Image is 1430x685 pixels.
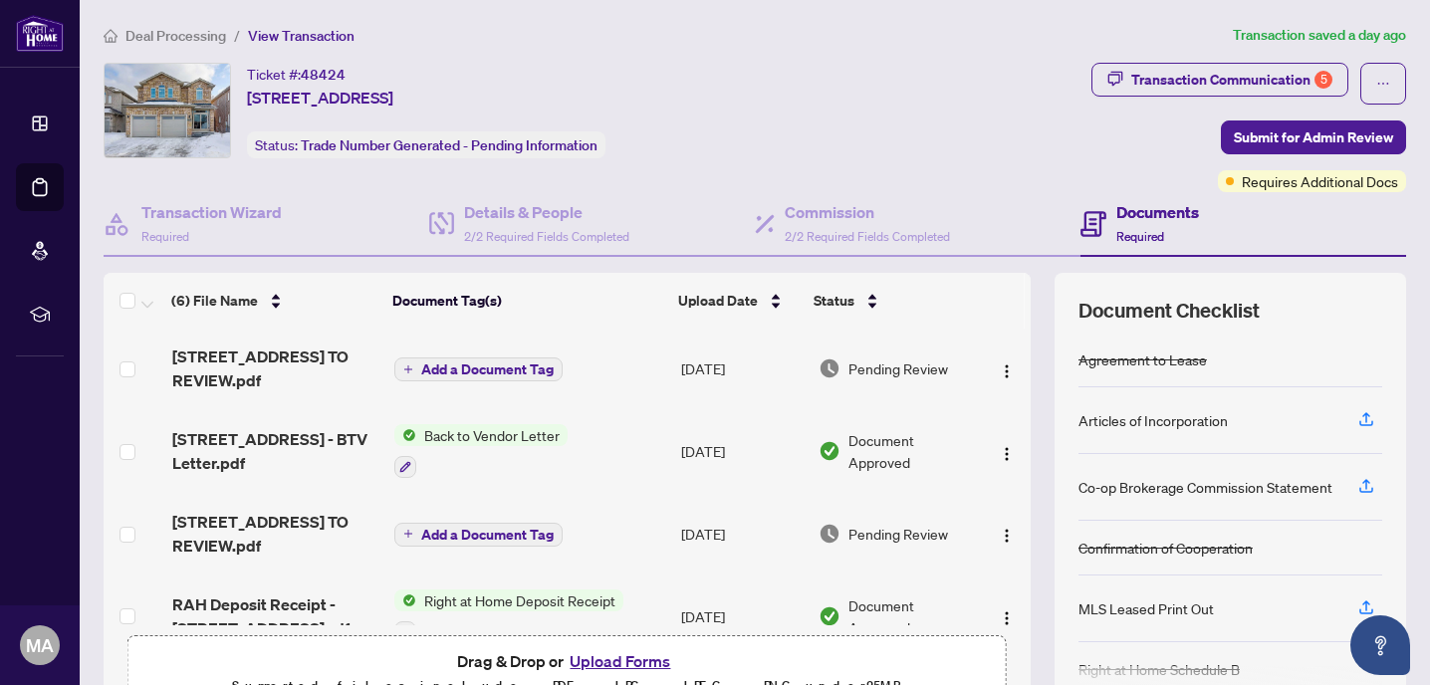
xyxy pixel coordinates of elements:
div: MLS Leased Print Out [1078,597,1214,619]
span: Right at Home Deposit Receipt [416,589,623,611]
li: / [234,24,240,47]
span: [STREET_ADDRESS] [247,86,393,110]
img: IMG-N12330789_1.jpg [105,64,230,157]
span: Document Approved [848,594,974,638]
span: home [104,29,118,43]
button: Add a Document Tag [394,523,563,547]
span: Document Checklist [1078,297,1260,325]
img: Logo [999,363,1015,379]
span: 2/2 Required Fields Completed [464,229,629,244]
td: [DATE] [673,329,811,408]
td: [DATE] [673,494,811,573]
span: Upload Date [678,290,758,312]
div: Co-op Brokerage Commission Statement [1078,476,1332,498]
span: Deal Processing [125,27,226,45]
button: Logo [991,600,1023,632]
span: Requires Additional Docs [1242,170,1398,192]
h4: Transaction Wizard [141,200,282,224]
span: ellipsis [1376,77,1390,91]
img: Document Status [819,523,840,545]
img: Logo [999,528,1015,544]
span: Pending Review [848,523,948,545]
span: (6) File Name [171,290,258,312]
th: (6) File Name [163,273,384,329]
span: [STREET_ADDRESS] TO REVIEW.pdf [172,344,378,392]
img: Status Icon [394,424,416,446]
button: Add a Document Tag [394,521,563,547]
div: Transaction Communication [1131,64,1332,96]
button: Logo [991,518,1023,550]
img: Document Status [819,440,840,462]
span: Add a Document Tag [421,528,554,542]
th: Document Tag(s) [384,273,670,329]
button: Transaction Communication5 [1091,63,1348,97]
span: [STREET_ADDRESS] TO REVIEW.pdf [172,510,378,558]
img: Document Status [819,357,840,379]
button: Logo [991,352,1023,384]
span: plus [403,529,413,539]
span: Submit for Admin Review [1234,121,1393,153]
span: 48424 [301,66,346,84]
div: Confirmation of Cooperation [1078,537,1253,559]
div: Articles of Incorporation [1078,409,1228,431]
img: Logo [999,446,1015,462]
h4: Details & People [464,200,629,224]
td: [DATE] [673,573,811,659]
span: Back to Vendor Letter [416,424,568,446]
h4: Documents [1116,200,1199,224]
span: 2/2 Required Fields Completed [785,229,950,244]
div: Status: [247,131,605,158]
span: Trade Number Generated - Pending Information [301,136,597,154]
button: Add a Document Tag [394,356,563,382]
th: Upload Date [670,273,807,329]
h4: Commission [785,200,950,224]
button: Upload Forms [564,648,676,674]
img: Document Status [819,605,840,627]
button: Status IconRight at Home Deposit Receipt [394,589,623,643]
span: Document Approved [848,429,974,473]
span: MA [26,631,54,659]
button: Open asap [1350,615,1410,675]
th: Status [806,273,976,329]
span: plus [403,364,413,374]
img: Logo [999,610,1015,626]
span: Required [141,229,189,244]
span: Status [814,290,854,312]
button: Add a Document Tag [394,357,563,381]
span: Required [1116,229,1164,244]
button: Status IconBack to Vendor Letter [394,424,568,478]
span: Pending Review [848,357,948,379]
span: Add a Document Tag [421,362,554,376]
img: Status Icon [394,589,416,611]
div: Ticket #: [247,63,346,86]
button: Logo [991,435,1023,467]
td: [DATE] [673,408,811,494]
div: Agreement to Lease [1078,348,1207,370]
div: 5 [1314,71,1332,89]
article: Transaction saved a day ago [1233,24,1406,47]
span: Drag & Drop or [457,648,676,674]
span: View Transaction [248,27,355,45]
div: Right at Home Schedule B [1078,658,1240,680]
span: [STREET_ADDRESS] - BTV Letter.pdf [172,427,378,475]
img: logo [16,15,64,52]
span: RAH Deposit Receipt - [STREET_ADDRESS]pdf [172,592,378,640]
button: Submit for Admin Review [1221,120,1406,154]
